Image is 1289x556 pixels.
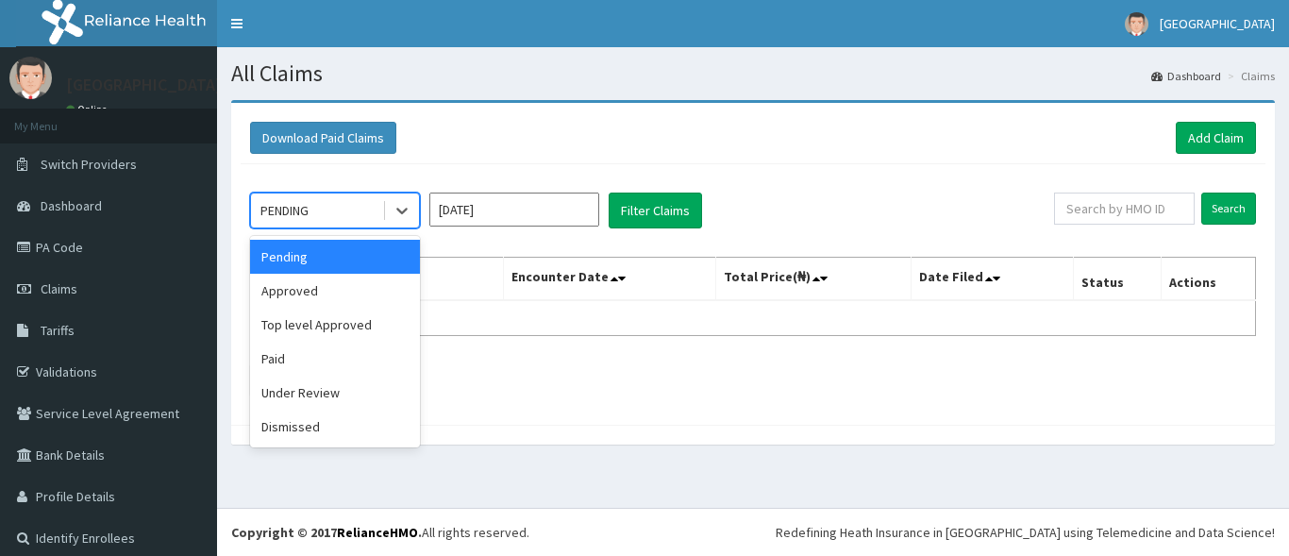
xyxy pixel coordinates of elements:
span: Tariffs [41,322,75,339]
span: Dashboard [41,197,102,214]
th: Actions [1161,258,1255,301]
strong: Copyright © 2017 . [231,524,422,541]
th: Encounter Date [504,258,715,301]
th: Status [1074,258,1162,301]
div: Dismissed [250,410,420,444]
p: [GEOGRAPHIC_DATA] [66,76,222,93]
input: Select Month and Year [429,193,599,227]
th: Date Filed [912,258,1074,301]
input: Search by HMO ID [1054,193,1195,225]
div: Approved [250,274,420,308]
span: [GEOGRAPHIC_DATA] [1160,15,1275,32]
div: Paid [250,342,420,376]
a: Dashboard [1151,68,1221,84]
div: PENDING [260,201,309,220]
button: Download Paid Claims [250,122,396,154]
input: Search [1201,193,1256,225]
span: Switch Providers [41,156,137,173]
li: Claims [1223,68,1275,84]
div: Pending [250,240,420,274]
h1: All Claims [231,61,1275,86]
img: User Image [9,57,52,99]
footer: All rights reserved. [217,508,1289,556]
div: Under Review [250,376,420,410]
span: Claims [41,280,77,297]
a: RelianceHMO [337,524,418,541]
div: Top level Approved [250,308,420,342]
img: User Image [1125,12,1148,36]
div: Redefining Heath Insurance in [GEOGRAPHIC_DATA] using Telemedicine and Data Science! [776,523,1275,542]
a: Online [66,103,111,116]
th: Total Price(₦) [715,258,912,301]
a: Add Claim [1176,122,1256,154]
button: Filter Claims [609,193,702,228]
